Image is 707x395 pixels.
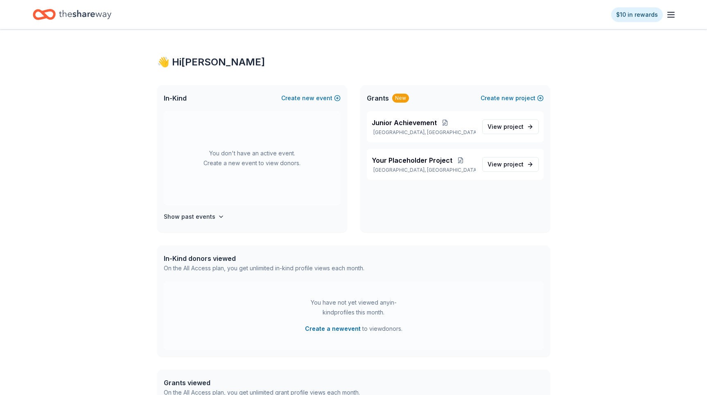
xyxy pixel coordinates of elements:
div: 👋 Hi [PERSON_NAME] [157,56,550,69]
div: New [392,94,409,103]
span: project [504,123,524,130]
a: $10 in rewards [611,7,663,22]
span: Grants [367,93,389,103]
a: View project [482,157,539,172]
div: In-Kind donors viewed [164,254,364,263]
span: to view donors . [305,324,402,334]
p: [GEOGRAPHIC_DATA], [GEOGRAPHIC_DATA] [372,167,476,173]
div: Grants viewed [164,378,360,388]
button: Create a newevent [305,324,361,334]
h4: Show past events [164,212,215,222]
div: You don't have an active event. Create a new event to view donors. [164,111,341,205]
span: View [488,159,524,169]
button: Createnewproject [481,93,544,103]
span: Your Placeholder Project [372,155,452,165]
p: [GEOGRAPHIC_DATA], [GEOGRAPHIC_DATA] [372,129,476,136]
div: On the All Access plan, you get unlimited in-kind profile views each month. [164,263,364,273]
span: View [488,122,524,132]
span: In-Kind [164,93,187,103]
button: Show past events [164,212,224,222]
div: You have not yet viewed any in-kind profiles this month. [303,298,405,317]
a: Home [33,5,111,24]
a: View project [482,119,539,134]
span: new [302,93,314,103]
span: project [504,161,524,168]
span: Junior Achievement [372,118,437,128]
button: Createnewevent [281,93,341,103]
span: new [501,93,514,103]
